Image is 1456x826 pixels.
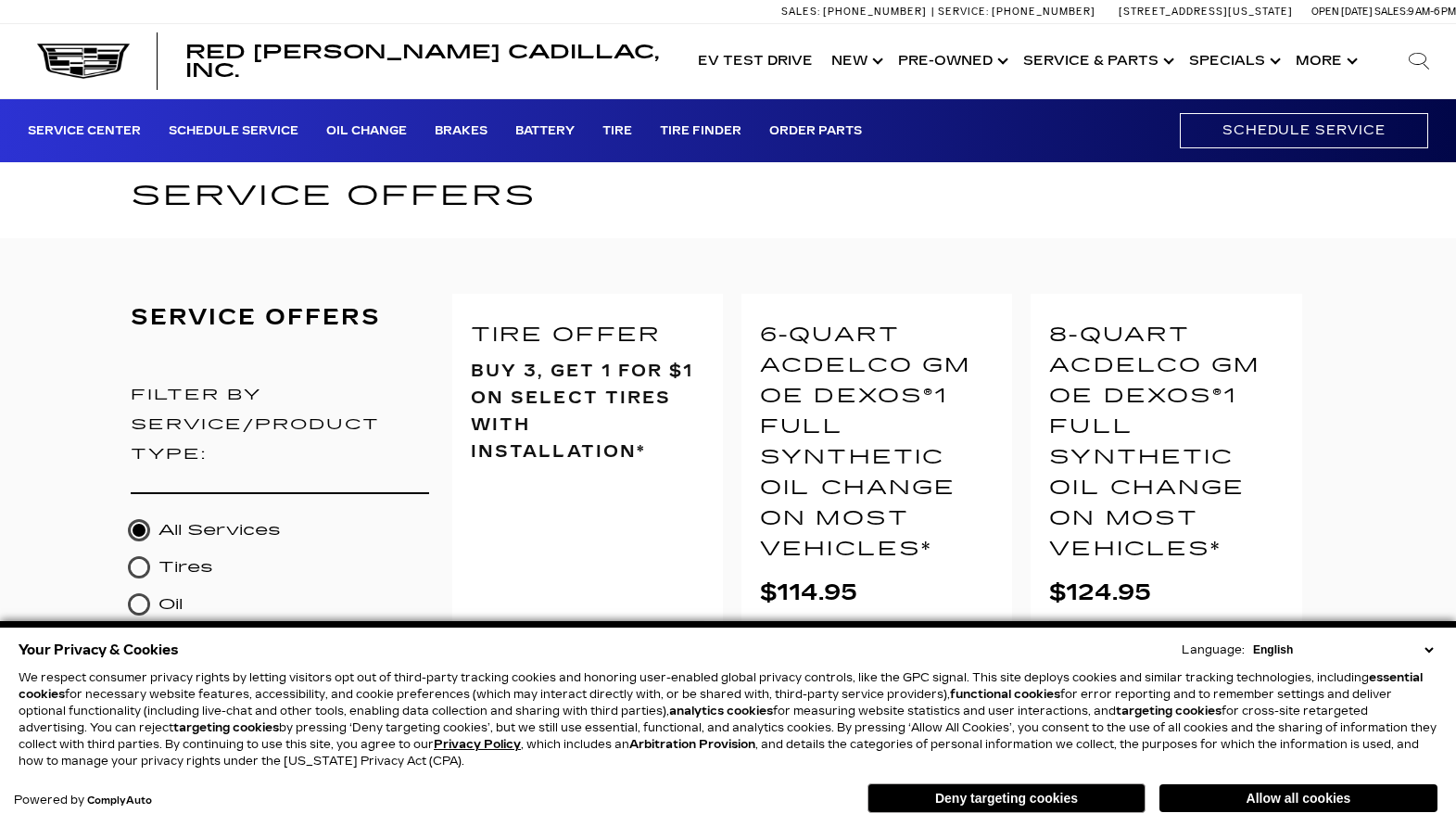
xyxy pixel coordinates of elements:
a: [STREET_ADDRESS][US_STATE] [1119,6,1293,18]
strong: Arbitration Provision [629,738,755,751]
span: Red [PERSON_NAME] Cadillac, Inc. [185,41,659,82]
span: Open [DATE] [1311,6,1373,18]
a: Pre-Owned [889,24,1014,98]
h4: Filter by Service/Product Type: [131,380,430,494]
strong: analytics cookies [669,705,773,718]
a: Service Center [28,124,141,139]
a: Sales: [PHONE_NUMBER] [781,6,931,17]
button: Allow all cookies [1159,784,1437,812]
label: All Services [131,517,281,543]
span: Sales: [1374,6,1408,18]
label: Oil [131,591,183,617]
span: Your Privacy & Cookies [19,637,179,663]
a: Brakes [435,124,487,139]
a: Oil Change [326,124,407,139]
a: Tire Finder [660,124,741,139]
button: More [1286,24,1363,98]
span: Service: [938,6,989,18]
a: New [822,24,889,98]
h1: Service Offers [131,299,430,337]
h2: 8-Quart ACDelco GM OE dexos®1 Full Synthetic Oil Change on most vehicles* [1049,320,1283,565]
h2: 6-Quart ACDelco GM OE dexos®1 Full Synthetic Oil Change on most vehicles* [760,320,994,565]
span: 9 AM-6 PM [1408,6,1456,18]
a: EV Test Drive [689,24,822,98]
h2: Tire Offer [471,320,704,350]
a: Privacy Policy [434,738,521,751]
p: We respect consumer privacy rights by letting visitors opt out of third-party tracking cookies an... [19,669,1437,769]
span: Sales: [781,6,820,18]
span: [PHONE_NUMBER] [823,6,927,18]
div: Language: [1182,644,1245,655]
button: Deny targeting cookies [867,783,1146,813]
a: ComplyAuto [87,795,152,807]
h3: Buy 3, get 1 for $1 on select tires with installation* [471,358,704,465]
h1: Service Offers [131,173,1326,220]
a: Schedule Service [169,124,298,139]
a: Order Parts [769,124,862,139]
a: Schedule Service [1180,113,1428,147]
a: Specials [1180,24,1286,98]
a: Tire [602,124,632,139]
label: Tires [131,554,213,580]
img: Cadillac Dark Logo with Cadillac White Text [37,44,130,79]
a: Red [PERSON_NAME] Cadillac, Inc. [185,43,670,80]
a: Service: [PHONE_NUMBER] [931,6,1100,17]
select: Language Select [1248,642,1437,658]
div: $124.95 [1049,579,1283,605]
strong: targeting cookies [173,721,279,734]
strong: functional cookies [950,688,1060,701]
a: Service & Parts [1014,24,1180,98]
div: Powered by [14,794,152,807]
strong: targeting cookies [1116,705,1222,718]
span: [PHONE_NUMBER] [992,6,1095,18]
a: Battery [515,124,575,139]
div: $114.95 [760,579,994,605]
